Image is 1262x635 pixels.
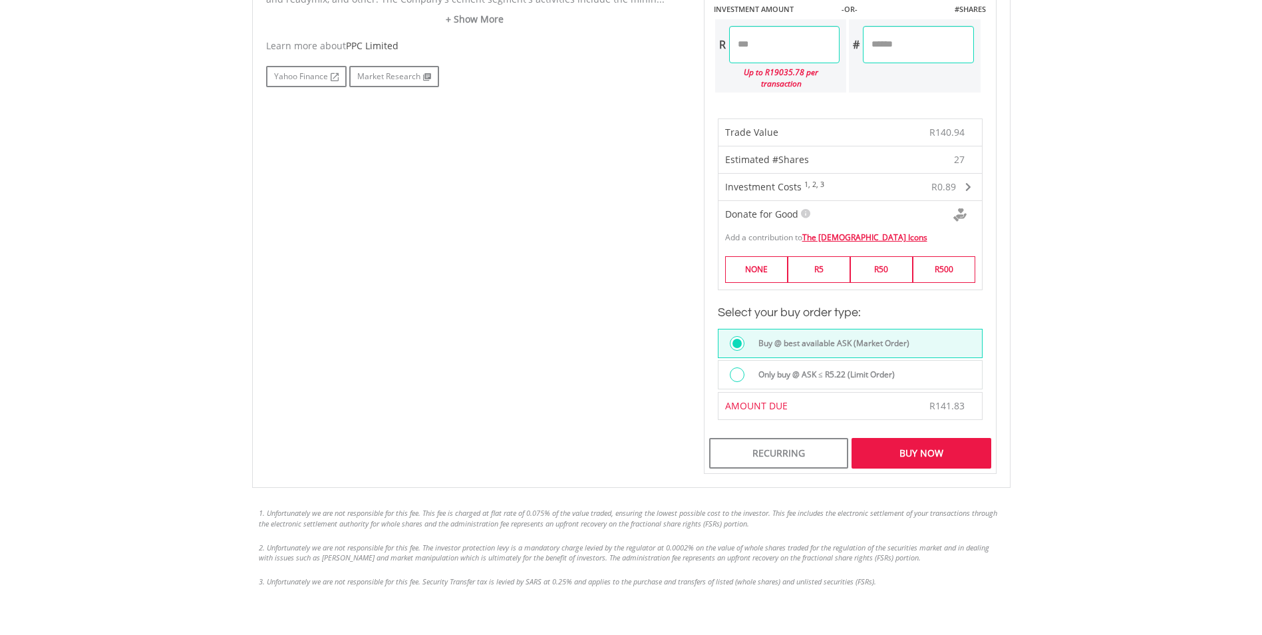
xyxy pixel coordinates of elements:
a: Yahoo Finance [266,66,347,87]
div: # [849,26,863,63]
img: Donte For Good [953,208,967,222]
span: Estimated #Shares [725,153,809,166]
span: PPC Limited [346,39,398,52]
li: 3. Unfortunately we are not responsible for this fee. Security Transfer tax is levied by SARS at ... [259,576,1004,587]
div: R [715,26,729,63]
h3: Select your buy order type: [718,304,983,322]
div: Up to R19035.78 per transaction [715,63,840,93]
span: Investment Costs [725,180,802,193]
a: The [DEMOGRAPHIC_DATA] Icons [802,232,927,243]
div: Learn more about [266,39,684,53]
div: Buy Now [852,438,991,469]
span: R141.83 [929,399,965,412]
label: #SHARES [955,4,986,15]
label: R500 [913,256,975,282]
label: INVESTMENT AMOUNT [714,4,794,15]
label: NONE [725,256,788,282]
span: Donate for Good [725,208,798,220]
span: Trade Value [725,126,778,138]
label: Buy @ best available ASK (Market Order) [750,336,909,351]
div: Recurring [709,438,848,469]
label: R50 [850,256,913,282]
label: -OR- [842,4,858,15]
span: R140.94 [929,126,965,138]
sup: 1, 2, 3 [804,180,824,189]
a: Market Research [349,66,439,87]
label: Only buy @ ASK ≤ R5.22 (Limit Order) [750,367,895,382]
span: R0.89 [931,180,956,193]
li: 1. Unfortunately we are not responsible for this fee. This fee is charged at flat rate of 0.075% ... [259,508,1004,529]
div: Add a contribution to [718,225,982,243]
a: + Show More [266,13,684,26]
label: R5 [788,256,850,282]
span: 27 [954,153,965,166]
span: AMOUNT DUE [725,399,788,412]
li: 2. Unfortunately we are not responsible for this fee. The investor protection levy is a mandatory... [259,542,1004,563]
